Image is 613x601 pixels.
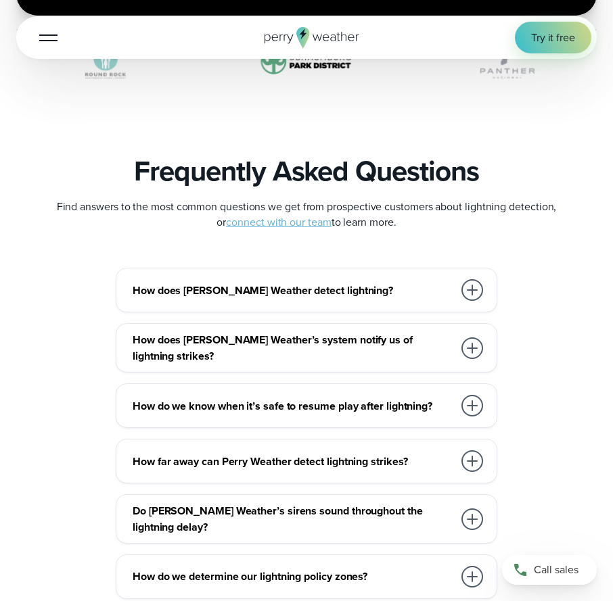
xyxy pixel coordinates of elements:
[16,41,196,82] img: Round Rock ISD Logo
[226,214,331,230] a: connect with our team
[417,41,597,82] img: Panther-National.svg
[531,30,575,45] span: Try it free
[133,569,453,584] h3: How do we determine our lightning policy zones?
[133,454,453,469] h3: How far away can Perry Weather detect lightning strikes?
[36,199,577,231] p: Find answers to the most common questions we get from prospective customers about lightning detec...
[133,398,453,414] h3: How do we know when it’s safe to resume play after lightning?
[515,22,591,53] a: Try it free
[133,283,453,298] h3: How does [PERSON_NAME] Weather detect lightning?
[502,555,597,585] a: Call sales
[133,503,453,535] h3: Do [PERSON_NAME] Weather’s sirens sound throughout the lightning delay?
[134,154,479,188] h2: Frequently Asked Questions
[534,562,578,577] span: Call sales
[133,332,453,364] h3: How does [PERSON_NAME] Weather’s system notify us of lightning strikes?
[217,41,396,82] img: Schaumburg-Park-District-1.svg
